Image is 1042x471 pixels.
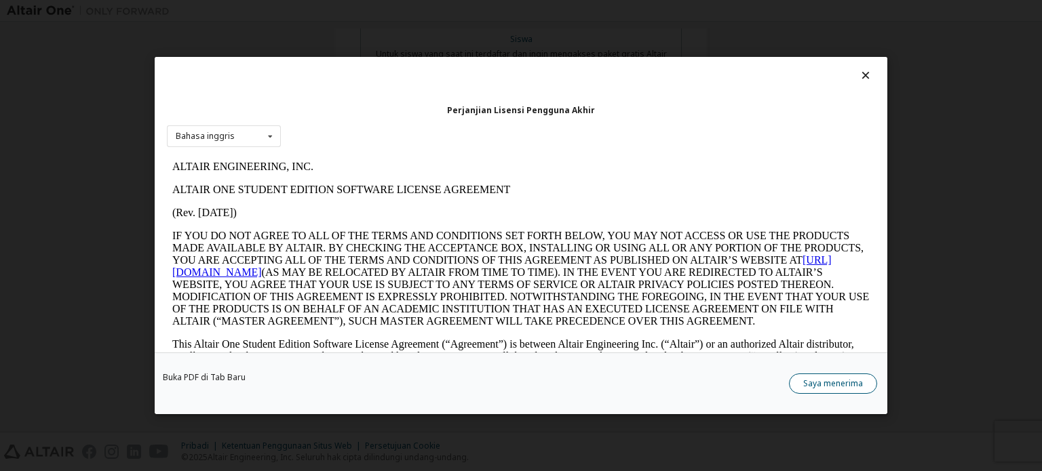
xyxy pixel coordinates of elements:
[5,183,703,232] p: This Altair One Student Edition Software License Agreement (“Agreement”) is between Altair Engine...
[163,373,246,382] a: Buka PDF di Tab Baru
[176,130,235,142] font: Bahasa inggris
[5,5,703,18] p: ALTAIR ENGINEERING, INC.
[163,371,246,383] font: Buka PDF di Tab Baru
[5,52,703,64] p: (Rev. [DATE])
[803,377,863,389] font: Saya menerima
[5,28,703,41] p: ALTAIR ONE STUDENT EDITION SOFTWARE LICENSE AGREEMENT
[5,75,703,172] p: IF YOU DO NOT AGREE TO ALL OF THE TERMS AND CONDITIONS SET FORTH BELOW, YOU MAY NOT ACCESS OR USE...
[5,99,665,123] a: [URL][DOMAIN_NAME]
[789,373,877,394] button: Saya menerima
[447,104,595,116] font: Perjanjian Lisensi Pengguna Akhir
